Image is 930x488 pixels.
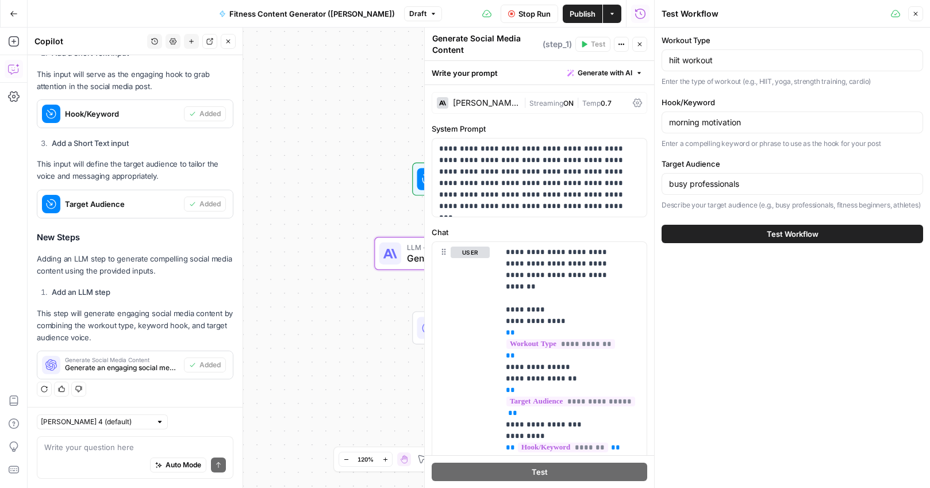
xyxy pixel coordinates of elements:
[532,466,548,478] span: Test
[65,108,179,120] span: Hook/Keyword
[578,68,632,78] span: Generate with AI
[574,97,582,108] span: |
[41,416,151,428] input: Claude Sonnet 4 (default)
[432,463,647,481] button: Test
[150,458,206,472] button: Auto Mode
[563,66,647,80] button: Generate with AI
[669,117,916,128] input: Transform your body
[601,99,612,107] span: 0.7
[374,237,588,270] div: LLM · [PERSON_NAME] 4Generate Social Media ContentStep 1
[563,5,602,23] button: Publish
[662,97,923,108] label: Hook/Keyword
[518,8,551,20] span: Stop Run
[374,312,588,345] div: EndOutput
[374,163,588,196] div: WorkflowSet InputsInputs
[37,68,233,93] p: This input will serve as the engaging hook to grab attention in the social media post.
[65,357,179,363] span: Generate Social Media Content
[501,5,558,23] button: Stop Run
[591,39,605,49] span: Test
[662,158,923,170] label: Target Audience
[582,99,601,107] span: Temp
[563,99,574,107] span: ON
[37,230,233,245] h3: New Steps
[199,199,221,209] span: Added
[451,247,490,258] button: user
[52,139,129,148] strong: Add a Short Text input
[409,9,426,19] span: Draft
[662,76,923,87] p: Enter the type of workout (e.g., HIIT, yoga, strength training, cardio)
[543,39,572,50] span: ( step_1 )
[662,34,923,46] label: Workout Type
[34,36,144,47] div: Copilot
[570,8,595,20] span: Publish
[212,5,402,23] button: Fitness Content Generator ([PERSON_NAME])
[52,287,110,297] strong: Add an LLM step
[65,363,179,373] span: Generate an engaging social media caption with hashtags and call-to-action for workout content
[524,97,529,108] span: |
[432,226,647,238] label: Chat
[407,242,552,253] span: LLM · [PERSON_NAME] 4
[432,33,540,56] textarea: Generate Social Media Content
[37,308,233,344] p: This step will generate engaging social media content by combining the workout type, keyword hook...
[575,37,610,52] button: Test
[404,6,442,21] button: Draft
[199,360,221,370] span: Added
[184,106,226,121] button: Added
[358,455,374,464] span: 120%
[407,251,552,265] span: Generate Social Media Content
[37,253,233,277] p: Adding an LLM step to generate compelling social media content using the provided inputs.
[425,61,654,84] div: Write your prompt
[669,55,916,66] input: HIIT
[662,199,923,211] p: Describe your target audience (e.g., busy professionals, fitness beginners, athletes)
[184,358,226,372] button: Added
[453,99,519,107] div: [PERSON_NAME] 4
[432,123,647,135] label: System Prompt
[65,198,179,210] span: Target Audience
[662,138,923,149] p: Enter a compelling keyword or phrase to use as the hook for your post
[37,158,233,182] p: This input will define the target audience to tailor the voice and messaging appropriately.
[669,178,916,190] input: busy professionals
[662,225,923,243] button: Test Workflow
[229,8,395,20] span: Fitness Content Generator ([PERSON_NAME])
[767,228,818,240] span: Test Workflow
[199,109,221,119] span: Added
[166,460,201,470] span: Auto Mode
[184,197,226,212] button: Added
[529,99,563,107] span: Streaming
